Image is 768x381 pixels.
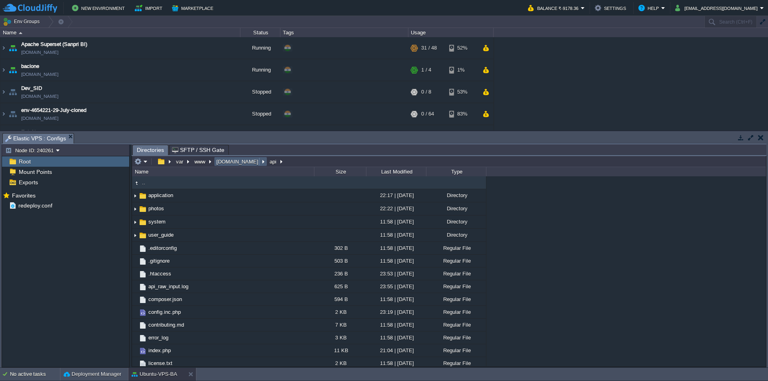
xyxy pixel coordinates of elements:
[366,319,426,331] div: 11:58 | [DATE]
[132,357,138,369] img: AMDAwAAAACH5BAEAAAAALAAAAAABAAEAAAICRAEAOw==
[132,280,138,293] img: AMDAwAAAACH5BAEAAAAALAAAAAABAAEAAAICRAEAOw==
[17,168,53,176] span: Mount Points
[240,59,280,81] div: Running
[138,295,147,304] img: AMDAwAAAACH5BAEAAAAALAAAAAABAAEAAAICRAEAOw==
[426,280,486,293] div: Regular File
[421,59,431,81] div: 1 / 4
[421,125,437,147] div: 28 / 32
[366,357,426,369] div: 11:58 | [DATE]
[366,331,426,344] div: 11:58 | [DATE]
[240,37,280,59] div: Running
[141,179,146,186] a: ..
[21,48,58,56] a: [DOMAIN_NAME]
[314,267,366,280] div: 236 B
[7,125,18,147] img: AMDAwAAAACH5BAEAAAAALAAAAAABAAEAAAICRAEAOw==
[132,216,138,228] img: AMDAwAAAACH5BAEAAAAALAAAAAABAAEAAAICRAEAOw==
[449,59,475,81] div: 1%
[132,229,138,241] img: AMDAwAAAACH5BAEAAAAALAAAAAABAAEAAAICRAEAOw==
[734,349,760,373] iframe: chat widget
[314,319,366,331] div: 7 KB
[147,296,183,303] span: composer.json
[421,37,437,59] div: 31 / 48
[314,293,366,305] div: 594 B
[366,344,426,357] div: 21:04 | [DATE]
[147,283,190,290] a: api_raw_input.log
[449,37,475,59] div: 52%
[17,179,39,186] a: Exports
[281,28,408,37] div: Tags
[314,280,366,293] div: 625 B
[17,158,32,165] a: Root
[7,59,18,81] img: AMDAwAAAACH5BAEAAAAALAAAAAABAAEAAAICRAEAOw==
[314,357,366,369] div: 2 KB
[409,28,493,37] div: Usage
[21,114,58,122] a: [DOMAIN_NAME]
[426,267,486,280] div: Regular File
[7,37,18,59] img: AMDAwAAAACH5BAEAAAAALAAAAAABAAEAAAICRAEAOw==
[449,125,475,147] div: 60%
[193,158,207,165] button: www
[314,255,366,267] div: 503 B
[426,331,486,344] div: Regular File
[528,3,581,13] button: Balance ₹-9178.36
[3,3,57,13] img: CloudJiffy
[133,167,314,176] div: Name
[138,334,147,343] img: AMDAwAAAACH5BAEAAAAALAAAAAABAAEAAAICRAEAOw==
[137,145,164,155] span: Directories
[147,245,178,251] a: .editorconfig
[132,267,138,280] img: AMDAwAAAACH5BAEAAAAALAAAAAABAAEAAAICRAEAOw==
[240,103,280,125] div: Stopped
[0,103,7,125] img: AMDAwAAAACH5BAEAAAAALAAAAAABAAEAAAICRAEAOw==
[215,158,260,165] button: [DOMAIN_NAME]
[314,306,366,318] div: 2 KB
[19,32,22,34] img: AMDAwAAAACH5BAEAAAAALAAAAAABAAEAAAICRAEAOw==
[147,360,174,367] a: license.txt
[138,359,147,368] img: AMDAwAAAACH5BAEAAAAALAAAAAABAAEAAAICRAEAOw==
[147,334,170,341] a: error_log
[3,16,42,27] button: Env Groups
[132,319,138,331] img: AMDAwAAAACH5BAEAAAAALAAAAAABAAEAAAICRAEAOw==
[147,192,174,199] a: application
[449,103,475,125] div: 83%
[72,3,127,13] button: New Environment
[21,92,58,100] a: [DOMAIN_NAME]
[147,231,175,238] a: user_guide
[0,81,7,103] img: AMDAwAAAACH5BAEAAAAALAAAAAABAAEAAAICRAEAOw==
[426,255,486,267] div: Regular File
[132,156,766,167] input: Click to enter the path
[138,321,147,330] img: AMDAwAAAACH5BAEAAAAALAAAAAABAAEAAAICRAEAOw==
[138,218,147,227] img: AMDAwAAAACH5BAEAAAAALAAAAAABAAEAAAICRAEAOw==
[10,368,60,381] div: No active tasks
[21,106,86,114] a: env-4654221-29-July-cloned
[1,28,240,37] div: Name
[366,242,426,254] div: 11:58 | [DATE]
[138,231,147,240] img: AMDAwAAAACH5BAEAAAAALAAAAAABAAEAAAICRAEAOw==
[147,321,185,328] a: contributing.md
[426,293,486,305] div: Regular File
[132,179,141,188] img: AMDAwAAAACH5BAEAAAAALAAAAAABAAEAAAICRAEAOw==
[0,37,7,59] img: AMDAwAAAACH5BAEAAAAALAAAAAABAAEAAAICRAEAOw==
[21,84,42,92] a: Dev_SID
[138,191,147,200] img: AMDAwAAAACH5BAEAAAAALAAAAAABAAEAAAICRAEAOw==
[421,81,431,103] div: 0 / 8
[147,309,182,315] a: config.inc.php
[427,167,486,176] div: Type
[366,229,426,241] div: 11:58 | [DATE]
[366,267,426,280] div: 23:53 | [DATE]
[366,189,426,201] div: 22:17 | [DATE]
[366,215,426,228] div: 11:58 | [DATE]
[138,308,147,317] img: AMDAwAAAACH5BAEAAAAALAAAAAABAAEAAAICRAEAOw==
[135,3,165,13] button: Import
[7,103,18,125] img: AMDAwAAAACH5BAEAAAAALAAAAAABAAEAAAICRAEAOw==
[175,158,185,165] button: var
[5,134,66,144] span: Elastic VPS : Configs
[147,218,167,225] span: system
[147,257,171,264] a: .gitignore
